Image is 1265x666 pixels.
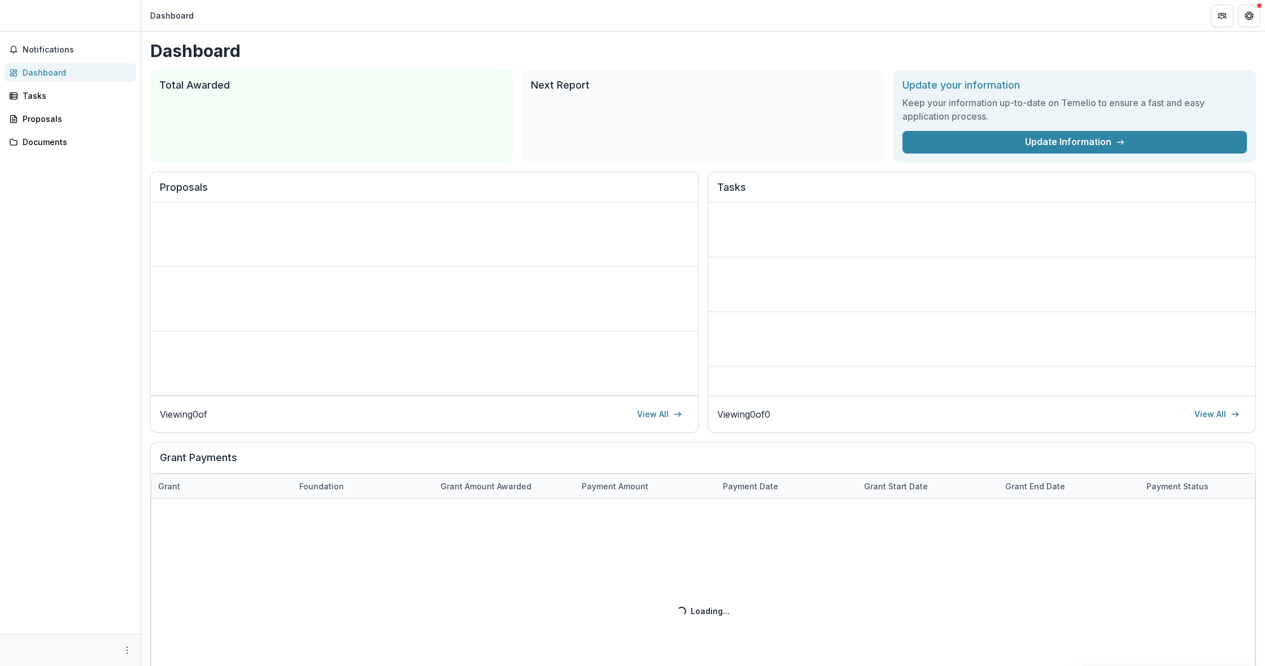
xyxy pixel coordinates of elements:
[5,41,136,59] button: Notifications
[150,41,1256,61] h1: Dashboard
[159,79,504,91] h2: Total Awarded
[531,79,875,91] h2: Next Report
[23,136,127,148] div: Documents
[23,113,127,125] div: Proposals
[1211,5,1233,27] button: Partners
[902,131,1247,154] a: Update Information
[902,79,1247,91] h2: Update your information
[1188,405,1246,423] a: View All
[902,96,1247,123] h3: Keep your information up-to-date on Temelio to ensure a fast and easy application process.
[146,7,198,24] nav: breadcrumb
[5,133,136,151] a: Documents
[23,90,127,102] div: Tasks
[717,181,1246,203] h2: Tasks
[23,45,132,55] span: Notifications
[630,405,689,423] a: View All
[23,67,127,78] div: Dashboard
[160,181,689,203] h2: Proposals
[120,643,134,657] button: More
[1238,5,1260,27] button: Get Help
[150,10,194,21] div: Dashboard
[160,452,1246,473] h2: Grant Payments
[717,408,770,421] p: Viewing 0 of 0
[160,408,207,421] p: Viewing 0 of
[5,109,136,128] a: Proposals
[5,63,136,82] a: Dashboard
[5,86,136,105] a: Tasks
